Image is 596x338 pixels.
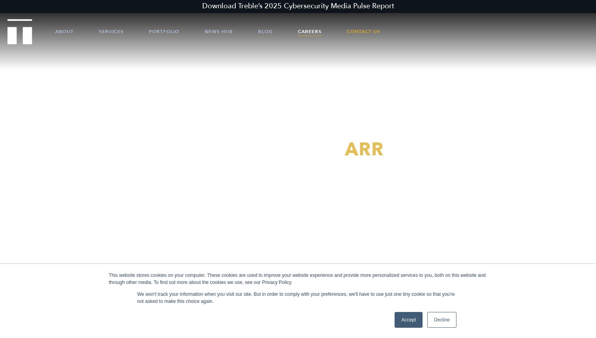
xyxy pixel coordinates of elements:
a: Careers [298,20,322,43]
a: Services [99,20,124,43]
img: Treble logo [7,19,32,44]
a: Accept [395,312,423,328]
p: We won't track your information when you visit our site. But in order to comply with your prefere... [137,291,459,305]
a: News Hub [205,20,233,43]
a: Decline [427,312,456,328]
div: This website stores cookies on your computer. These cookies are used to improve your website expe... [109,272,487,286]
a: Portfolio [149,20,179,43]
a: Blog [258,20,273,43]
a: Contact Us [347,20,380,43]
span: ARR [345,137,384,162]
a: About [55,20,74,43]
